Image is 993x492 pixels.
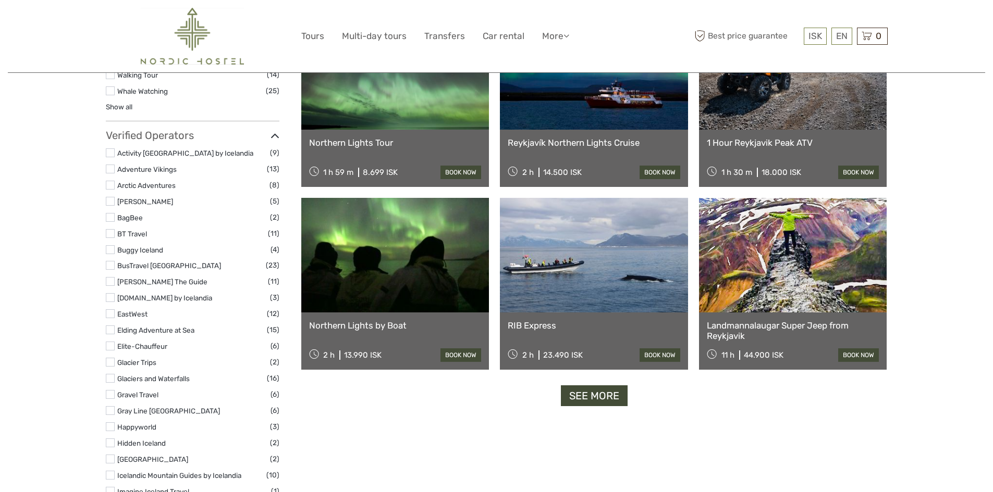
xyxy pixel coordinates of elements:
[117,390,158,399] a: Gravel Travel
[117,246,163,254] a: Buggy Iceland
[543,168,582,177] div: 14.500 ISK
[323,350,335,360] span: 2 h
[744,350,783,360] div: 44.900 ISK
[640,166,680,179] a: book now
[117,87,168,95] a: Whale Watching
[542,29,569,44] a: More
[301,29,324,44] a: Tours
[831,28,852,45] div: EN
[106,103,132,111] a: Show all
[721,350,734,360] span: 11 h
[117,342,167,350] a: Elite-Chauffeur
[267,308,279,320] span: (12)
[268,275,279,287] span: (11)
[483,29,524,44] a: Car rental
[267,163,279,175] span: (13)
[117,277,207,286] a: [PERSON_NAME] The Guide
[762,168,801,177] div: 18.000 ISK
[270,147,279,159] span: (9)
[141,8,244,65] img: 2454-61f15230-a6bf-4303-aa34-adabcbdb58c5_logo_big.png
[363,168,398,177] div: 8.699 ISK
[117,230,147,238] a: BT Travel
[808,31,822,41] span: ISK
[117,213,143,222] a: BagBee
[117,165,177,173] a: Adventure Vikings
[269,179,279,191] span: (8)
[266,259,279,271] span: (23)
[120,16,132,29] button: Open LiveChat chat widget
[117,71,158,79] a: Walking Tour
[266,469,279,481] span: (10)
[838,166,879,179] a: book now
[271,244,279,256] span: (4)
[117,374,190,383] a: Glaciers and Waterfalls
[270,437,279,449] span: (2)
[15,18,118,27] p: We're away right now. Please check back later!
[117,181,176,190] a: Arctic Adventures
[117,439,166,447] a: Hidden Iceland
[117,423,156,431] a: Happyworld
[440,166,481,179] a: book now
[117,149,253,157] a: Activity [GEOGRAPHIC_DATA] by Icelandia
[508,320,680,331] a: RIB Express
[543,350,583,360] div: 23.490 ISK
[874,31,883,41] span: 0
[117,455,188,463] a: [GEOGRAPHIC_DATA]
[561,385,628,407] a: See more
[270,211,279,223] span: (2)
[342,29,407,44] a: Multi-day tours
[117,310,148,318] a: EastWest
[266,85,279,97] span: (25)
[270,453,279,465] span: (2)
[106,129,279,142] h3: Verified Operators
[309,320,482,331] a: Northern Lights by Boat
[721,168,752,177] span: 1 h 30 m
[267,372,279,384] span: (16)
[440,348,481,362] a: book now
[309,137,482,148] a: Northern Lights Tour
[270,421,279,433] span: (3)
[270,292,279,304] span: (3)
[271,340,279,352] span: (6)
[117,358,156,367] a: Glacier Trips
[267,69,279,81] span: (14)
[117,197,173,206] a: [PERSON_NAME]
[640,348,680,362] a: book now
[838,348,879,362] a: book now
[522,168,534,177] span: 2 h
[707,320,879,342] a: Landmannalaugar Super Jeep from Reykjavik
[117,261,221,270] a: BusTravel [GEOGRAPHIC_DATA]
[270,356,279,368] span: (2)
[522,350,534,360] span: 2 h
[323,168,353,177] span: 1 h 59 m
[508,137,680,148] a: Reykjavík Northern Lights Cruise
[117,407,220,415] a: Gray Line [GEOGRAPHIC_DATA]
[692,28,801,45] span: Best price guarantee
[707,137,879,148] a: 1 Hour Reykjavik Peak ATV
[424,29,465,44] a: Transfers
[271,388,279,400] span: (6)
[344,350,382,360] div: 13.990 ISK
[117,326,194,334] a: Elding Adventure at Sea
[271,405,279,417] span: (6)
[268,228,279,239] span: (11)
[117,471,241,480] a: Icelandic Mountain Guides by Icelandia
[117,294,212,302] a: [DOMAIN_NAME] by Icelandia
[267,324,279,336] span: (15)
[270,195,279,207] span: (5)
